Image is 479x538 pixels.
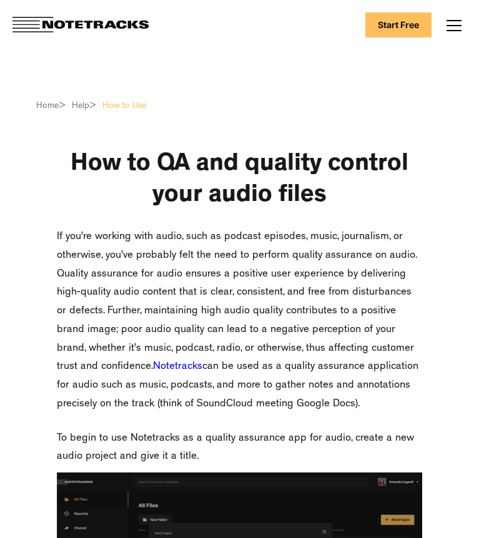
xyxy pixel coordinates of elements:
a: Start Free [365,12,432,37]
p: To begin to use Notetracks as a quality assurance app for audio, create a new audio project and g... [57,429,422,467]
div: > [89,100,96,112]
div: Help [72,100,89,112]
h1: How to QA and quality control your audio files [57,150,422,212]
a: Notetracks [153,361,202,372]
a: Home> [36,100,66,112]
div: > [59,100,66,112]
div: Home [36,100,59,112]
a: Help> [72,100,96,112]
p: If you’re working with audio, such as podcast episodes, music, journalism, or otherwise, you’ve p... [57,228,422,414]
a: How to Use [102,100,146,112]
